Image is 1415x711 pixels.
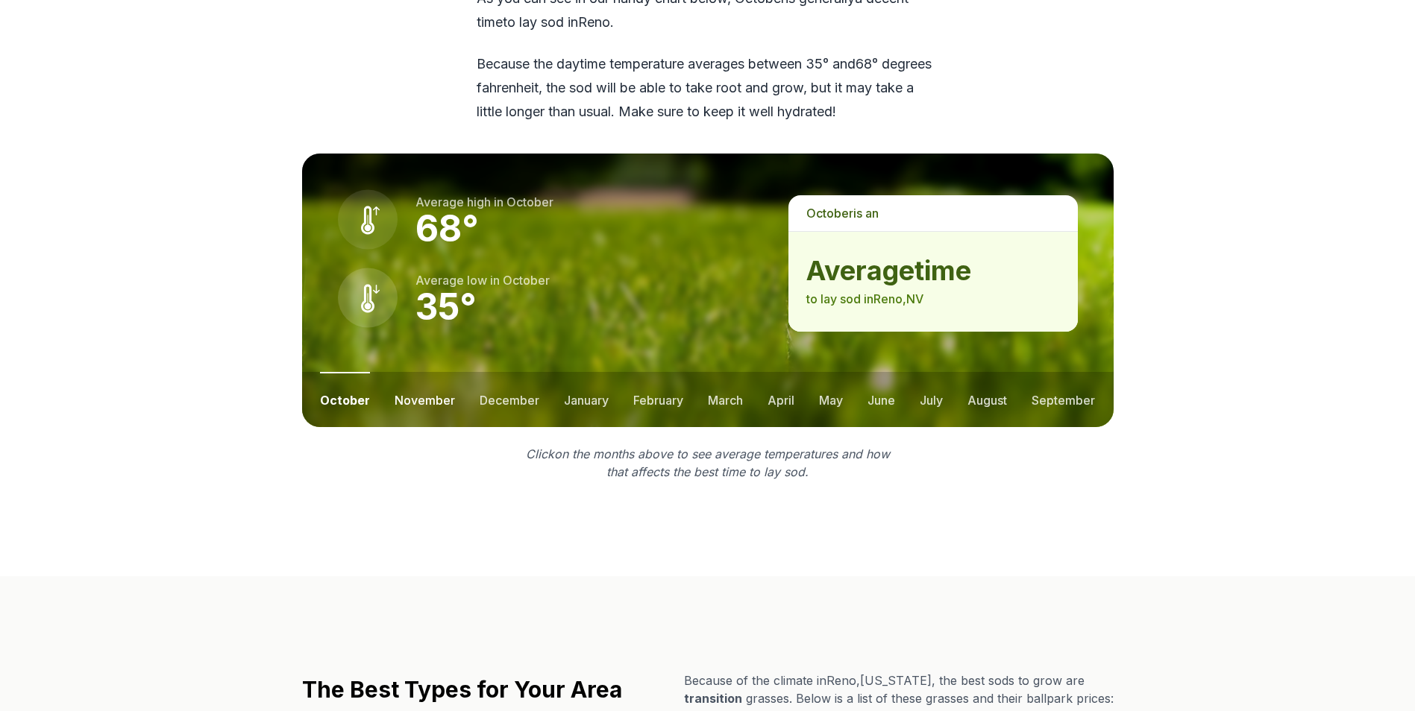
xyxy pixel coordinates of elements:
[477,52,939,124] p: Because the daytime temperature averages between 35 ° and 68 ° degrees fahrenheit, the sod will b...
[768,372,794,427] button: april
[867,372,895,427] button: june
[967,372,1007,427] button: august
[480,372,539,427] button: december
[819,372,843,427] button: may
[684,671,1114,707] p: Because of the climate in Reno , [US_STATE] , the best sods to grow are grasses. Below is a list ...
[415,193,553,211] p: Average high in
[806,206,853,221] span: october
[506,195,553,209] span: october
[395,372,455,427] button: november
[684,691,742,706] span: transition
[415,271,550,289] p: Average low in
[708,372,743,427] button: march
[920,372,943,427] button: july
[806,256,1059,285] strong: average time
[806,290,1059,308] p: to lay sod in Reno , NV
[415,285,477,329] strong: 35 °
[503,273,550,288] span: october
[1032,372,1095,427] button: september
[302,676,622,703] h2: The Best Types for Your Area
[517,445,899,481] p: Click on the months above to see average temperatures and how that affects the best time to lay sod.
[564,372,609,427] button: january
[415,206,479,250] strong: 68 °
[788,195,1077,231] p: is a n
[320,372,370,427] button: october
[633,372,683,427] button: february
